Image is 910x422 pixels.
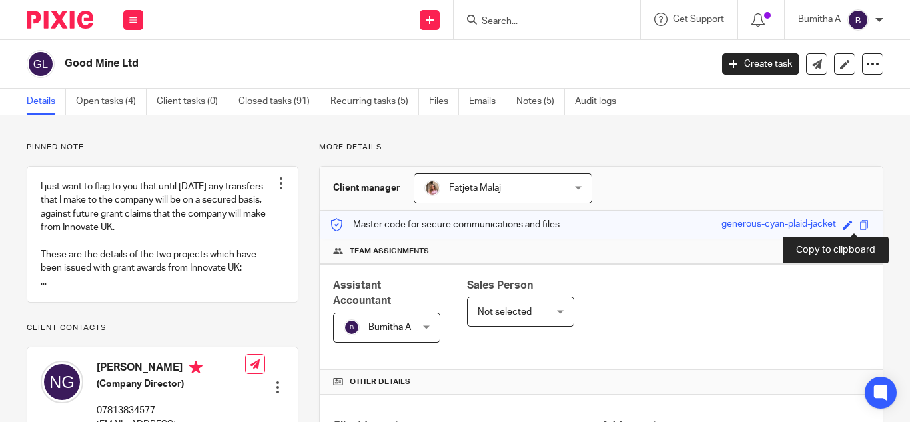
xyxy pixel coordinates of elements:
[469,89,506,115] a: Emails
[333,280,391,306] span: Assistant Accountant
[798,13,841,26] p: Bumitha A
[27,11,93,29] img: Pixie
[368,323,411,332] span: Bumitha A
[27,142,298,153] p: Pinned note
[722,53,799,75] a: Create task
[97,404,245,417] p: 07813834577
[344,319,360,335] img: svg%3E
[76,89,147,115] a: Open tasks (4)
[516,89,565,115] a: Notes (5)
[673,15,724,24] span: Get Support
[350,246,429,257] span: Team assignments
[27,50,55,78] img: svg%3E
[157,89,228,115] a: Client tasks (0)
[449,183,501,193] span: Fatjeta Malaj
[41,361,83,403] img: svg%3E
[847,9,869,31] img: svg%3E
[575,89,626,115] a: Audit logs
[429,89,459,115] a: Files
[97,377,245,391] h5: (Company Director)
[97,361,245,377] h4: [PERSON_NAME]
[27,89,66,115] a: Details
[480,16,600,28] input: Search
[721,217,836,233] div: generous-cyan-plaid-jacket
[330,218,560,231] p: Master code for secure communications and files
[319,142,883,153] p: More details
[478,307,532,317] span: Not selected
[467,280,533,291] span: Sales Person
[330,89,419,115] a: Recurring tasks (5)
[238,89,320,115] a: Closed tasks (91)
[189,361,203,374] i: Primary
[424,180,440,196] img: MicrosoftTeams-image%20(5).png
[350,377,410,387] span: Other details
[27,323,298,333] p: Client contacts
[333,181,400,195] h3: Client manager
[65,57,575,71] h2: Good Mine Ltd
